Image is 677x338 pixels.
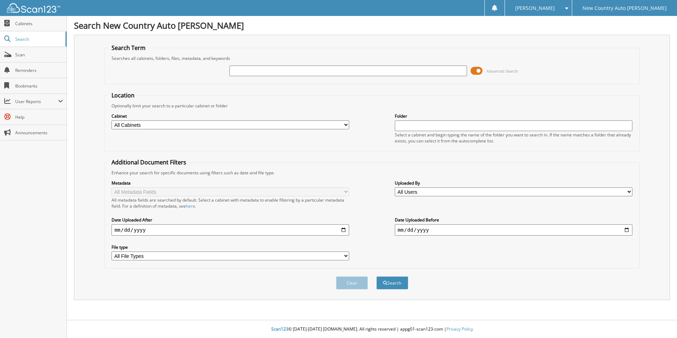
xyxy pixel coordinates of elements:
div: Select a cabinet and begin typing the name of the folder you want to search in. If the name match... [395,132,632,144]
span: Bookmarks [15,83,63,89]
span: Help [15,114,63,120]
div: Optionally limit your search to a particular cabinet or folder [108,103,636,109]
label: Cabinet [112,113,349,119]
button: Clear [336,276,368,289]
input: end [395,224,632,236]
div: Enhance your search for specific documents using filters such as date and file type. [108,170,636,176]
label: File type [112,244,349,250]
input: start [112,224,349,236]
span: Scan123 [271,326,288,332]
span: User Reports [15,98,58,105]
legend: Search Term [108,44,149,52]
span: Announcements [15,130,63,136]
span: Cabinets [15,21,63,27]
img: scan123-logo-white.svg [7,3,60,13]
button: Search [376,276,408,289]
label: Uploaded By [395,180,632,186]
span: Search [15,36,62,42]
label: Date Uploaded Before [395,217,632,223]
span: Advanced Search [487,68,518,74]
span: Scan [15,52,63,58]
a: Privacy Policy [446,326,473,332]
label: Date Uploaded After [112,217,349,223]
div: Searches all cabinets, folders, files, metadata, and keywords [108,55,636,61]
legend: Additional Document Filters [108,158,190,166]
span: [PERSON_NAME] [515,6,555,10]
legend: Location [108,91,138,99]
label: Metadata [112,180,349,186]
a: here [186,203,195,209]
label: Folder [395,113,632,119]
div: © [DATE]-[DATE] [DOMAIN_NAME]. All rights reserved | appg01-scan123-com | [67,321,677,338]
h1: Search New Country Auto [PERSON_NAME] [74,19,670,31]
span: Reminders [15,67,63,73]
span: New Country Auto [PERSON_NAME] [582,6,667,10]
div: All metadata fields are searched by default. Select a cabinet with metadata to enable filtering b... [112,197,349,209]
